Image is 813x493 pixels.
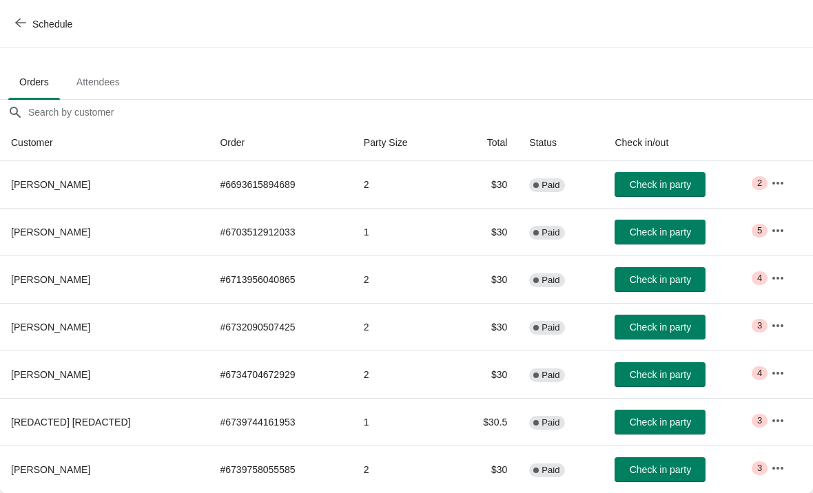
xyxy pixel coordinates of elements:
th: Check in/out [604,125,760,161]
span: 3 [757,463,762,474]
span: 2 [757,178,762,189]
th: Total [450,125,518,161]
td: $30.5 [450,398,518,445]
td: $30 [450,208,518,255]
td: # 6732090507425 [209,303,352,350]
button: Check in party [615,172,706,197]
td: $30 [450,350,518,398]
span: [PERSON_NAME] [11,274,90,285]
span: Check in party [630,227,691,238]
button: Check in party [615,410,706,434]
td: 2 [353,303,451,350]
button: Check in party [615,362,706,387]
td: $30 [450,445,518,493]
span: 3 [757,415,762,426]
span: [PERSON_NAME] [11,464,90,475]
span: 5 [757,225,762,236]
td: # 6734704672929 [209,350,352,398]
td: $30 [450,303,518,350]
td: # 6713956040865 [209,255,352,303]
span: Check in party [630,417,691,428]
span: Paid [542,322,559,333]
td: # 6703512912033 [209,208,352,255]
span: [REDACTED] [REDACTED] [11,417,130,428]
td: $30 [450,161,518,208]
td: 1 [353,398,451,445]
input: Search by customer [28,100,813,125]
span: Check in party [630,274,691,285]
span: Check in party [630,464,691,475]
span: Check in party [630,369,691,380]
span: Paid [542,180,559,191]
span: Orders [8,70,60,94]
td: # 6739758055585 [209,445,352,493]
button: Check in party [615,457,706,482]
td: 2 [353,161,451,208]
td: 2 [353,350,451,398]
button: Schedule [7,12,83,36]
th: Order [209,125,352,161]
span: 3 [757,320,762,331]
span: [PERSON_NAME] [11,369,90,380]
span: [PERSON_NAME] [11,179,90,190]
td: 2 [353,255,451,303]
span: Paid [542,465,559,476]
span: Paid [542,417,559,428]
span: Paid [542,275,559,286]
span: Check in party [630,322,691,333]
td: 1 [353,208,451,255]
span: 4 [757,273,762,284]
td: $30 [450,255,518,303]
span: Schedule [32,19,72,30]
th: Status [518,125,604,161]
button: Check in party [615,315,706,339]
td: 2 [353,445,451,493]
span: [PERSON_NAME] [11,322,90,333]
td: # 6693615894689 [209,161,352,208]
span: Attendees [65,70,131,94]
button: Check in party [615,220,706,244]
span: 4 [757,368,762,379]
span: Paid [542,370,559,381]
td: # 6739744161953 [209,398,352,445]
button: Check in party [615,267,706,292]
span: Paid [542,227,559,238]
th: Party Size [353,125,451,161]
span: [PERSON_NAME] [11,227,90,238]
span: Check in party [630,179,691,190]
